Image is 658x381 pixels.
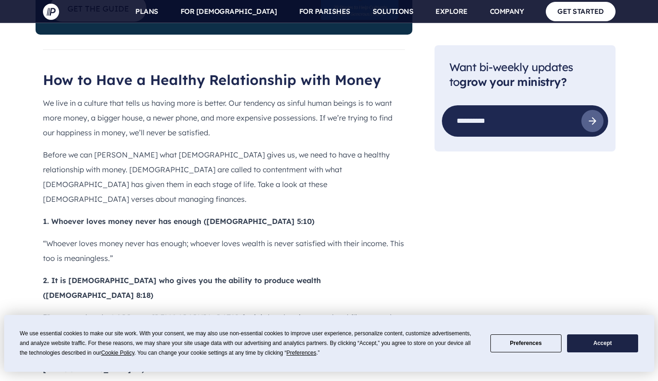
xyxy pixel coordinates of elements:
a: GET STARTED [546,2,616,21]
p: Before we can [PERSON_NAME] what [DEMOGRAPHIC_DATA] gives us, we need to have a healthy relations... [43,147,405,206]
p: “Whoever loves money never has enough; whoever loves wealth is never satisfied with their income.... [43,236,405,266]
div: Cookie Consent Prompt [4,315,654,372]
span: Want bi-weekly updates to [449,60,573,89]
b: 1. Whoever loves money never has enough ([DEMOGRAPHIC_DATA] 5:10) [43,217,314,226]
p: But remember the LORD your [DEMOGRAPHIC_DATA], for it is he who gives you the ability to produce ... [43,310,405,339]
p: We live in a culture that tells us having more is better. Our tendency as sinful human beings is ... [43,96,405,140]
span: Cookie Policy [101,350,134,356]
h2: How to Have a Healthy Relationship with Money [43,72,405,88]
b: “ [43,313,47,322]
button: Preferences [490,334,561,352]
button: Accept [567,334,638,352]
b: 2. It is [DEMOGRAPHIC_DATA] who gives you the ability to produce wealth ([DEMOGRAPHIC_DATA] 8:18) [43,276,321,300]
span: Preferences [286,350,316,356]
div: We use essential cookies to make our site work. With your consent, we may also use non-essential ... [20,329,479,358]
strong: grow your ministry? [459,75,567,89]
